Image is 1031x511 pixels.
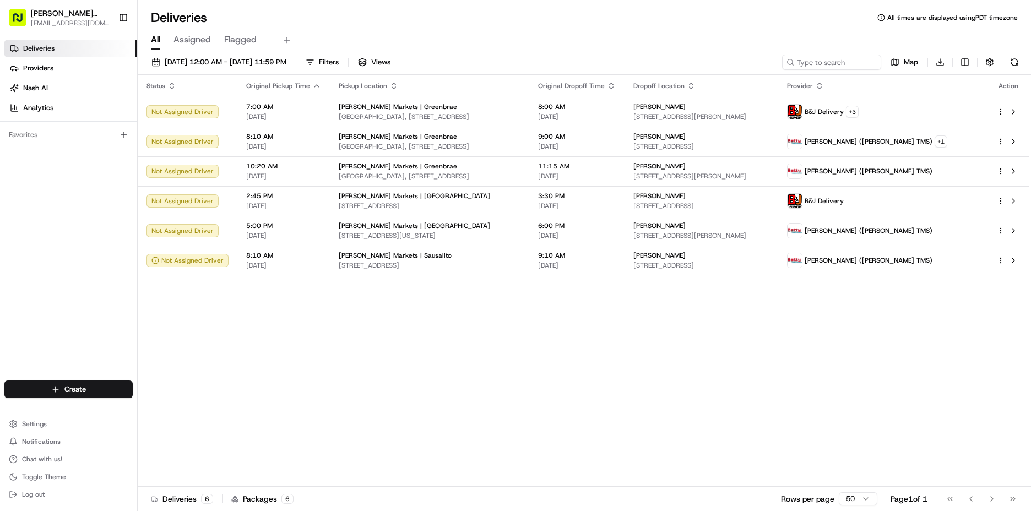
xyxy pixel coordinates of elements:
[633,142,769,151] span: [STREET_ADDRESS]
[633,261,769,270] span: [STREET_ADDRESS]
[4,452,133,467] button: Chat with us!
[4,469,133,485] button: Toggle Theme
[4,416,133,432] button: Settings
[4,380,133,398] button: Create
[633,231,769,240] span: [STREET_ADDRESS][PERSON_NAME]
[633,221,686,230] span: [PERSON_NAME]
[281,494,294,504] div: 6
[11,160,29,182] img: Wisdom Oko
[788,164,802,178] img: betty.jpg
[23,63,53,73] span: Providers
[146,254,229,267] button: Not Assigned Driver
[23,105,43,125] img: 8571987876998_91fb9ceb93ad5c398215_72.jpg
[339,81,387,90] span: Pickup Location
[22,490,45,499] span: Log out
[788,134,802,149] img: betty.jpg
[246,162,321,171] span: 10:20 AM
[4,40,137,57] a: Deliveries
[538,221,616,230] span: 6:00 PM
[23,103,53,113] span: Analytics
[7,242,89,262] a: 📗Knowledge Base
[805,197,844,205] span: B&J Delivery
[633,112,769,121] span: [STREET_ADDRESS][PERSON_NAME]
[339,132,457,141] span: [PERSON_NAME] Markets | Greenbrae
[339,221,490,230] span: [PERSON_NAME] Markets | [GEOGRAPHIC_DATA]
[1007,55,1022,70] button: Refresh
[120,171,123,180] span: •
[110,273,133,281] span: Pylon
[187,108,200,122] button: Start new chat
[146,81,165,90] span: Status
[787,81,813,90] span: Provider
[50,116,151,125] div: We're available if you need us!
[788,194,802,208] img: profile_bj_cartwheel_2man.png
[339,112,520,121] span: [GEOGRAPHIC_DATA], [STREET_ADDRESS]
[246,251,321,260] span: 8:10 AM
[246,132,321,141] span: 8:10 AM
[339,231,520,240] span: [STREET_ADDRESS][US_STATE]
[538,231,616,240] span: [DATE]
[246,261,321,270] span: [DATE]
[146,55,291,70] button: [DATE] 12:00 AM - [DATE] 11:59 PM
[788,105,802,119] img: profile_bj_cartwheel_2man.png
[887,13,1018,22] span: All times are displayed using PDT timezone
[805,167,932,176] span: [PERSON_NAME] ([PERSON_NAME] TMS)
[538,162,616,171] span: 11:15 AM
[23,44,55,53] span: Deliveries
[11,190,29,208] img: Liam S.
[805,137,932,146] span: [PERSON_NAME] ([PERSON_NAME] TMS)
[22,246,84,257] span: Knowledge Base
[633,172,769,181] span: [STREET_ADDRESS][PERSON_NAME]
[4,487,133,502] button: Log out
[633,162,686,171] span: [PERSON_NAME]
[538,112,616,121] span: [DATE]
[4,434,133,449] button: Notifications
[246,231,321,240] span: [DATE]
[89,242,181,262] a: 💻API Documentation
[22,472,66,481] span: Toggle Theme
[22,455,62,464] span: Chat with us!
[788,224,802,238] img: betty.jpg
[151,9,207,26] h1: Deliveries
[538,202,616,210] span: [DATE]
[4,99,137,117] a: Analytics
[538,261,616,270] span: [DATE]
[538,132,616,141] span: 9:00 AM
[246,192,321,200] span: 2:45 PM
[78,273,133,281] a: Powered byPylon
[104,246,177,257] span: API Documentation
[91,200,95,209] span: •
[339,172,520,181] span: [GEOGRAPHIC_DATA], [STREET_ADDRESS]
[4,79,137,97] a: Nash AI
[301,55,344,70] button: Filters
[805,226,932,235] span: [PERSON_NAME] ([PERSON_NAME] TMS)
[22,437,61,446] span: Notifications
[339,192,490,200] span: [PERSON_NAME] Markets | [GEOGRAPHIC_DATA]
[151,493,213,504] div: Deliveries
[151,33,160,46] span: All
[11,143,74,152] div: Past conversations
[997,81,1020,90] div: Action
[339,202,520,210] span: [STREET_ADDRESS]
[171,141,200,154] button: See all
[34,200,89,209] span: [PERSON_NAME]
[126,171,148,180] span: [DATE]
[11,247,20,256] div: 📗
[246,142,321,151] span: [DATE]
[633,251,686,260] span: [PERSON_NAME]
[224,33,257,46] span: Flagged
[339,251,452,260] span: [PERSON_NAME] Markets | Sausalito
[11,44,200,62] p: Welcome 👋
[31,19,110,28] button: [EMAIL_ADDRESS][DOMAIN_NAME]
[50,105,181,116] div: Start new chat
[22,171,31,180] img: 1736555255976-a54dd68f-1ca7-489b-9aae-adbdc363a1c4
[538,102,616,111] span: 8:00 AM
[4,4,114,31] button: [PERSON_NAME] Markets[EMAIL_ADDRESS][DOMAIN_NAME]
[246,202,321,210] span: [DATE]
[173,33,211,46] span: Assigned
[29,71,182,83] input: Clear
[23,83,48,93] span: Nash AI
[353,55,395,70] button: Views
